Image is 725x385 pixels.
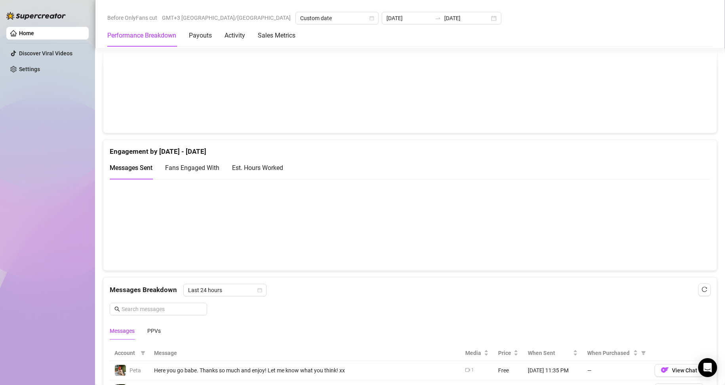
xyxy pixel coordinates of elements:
span: filter [639,347,647,359]
a: Settings [19,66,40,72]
input: Search messages [122,305,202,313]
div: Messages Breakdown [110,284,710,296]
span: When Sent [528,349,571,357]
span: search [114,306,120,312]
td: Free [493,361,523,380]
div: Engagement by [DATE] - [DATE] [110,140,710,157]
span: calendar [257,288,262,293]
th: Message [149,345,460,361]
img: logo-BBDzfeDw.svg [6,12,66,20]
span: filter [139,347,147,359]
div: 1 [471,366,474,374]
span: GMT+3 [GEOGRAPHIC_DATA]/[GEOGRAPHIC_DATA] [162,12,291,24]
span: When Purchased [587,349,632,357]
span: Account [114,349,137,357]
span: Media [465,349,482,357]
span: Peta [129,367,141,374]
span: Messages Sent [110,164,152,172]
span: Price [498,349,512,357]
span: swap-right [435,15,441,21]
span: filter [641,351,646,355]
span: View Chat [672,367,697,374]
td: [DATE] 11:35 PM [523,361,582,380]
div: Activity [225,31,245,40]
th: Price [493,345,523,361]
span: calendar [369,16,374,21]
span: Last 24 hours [188,284,262,296]
span: video-camera [465,368,470,372]
a: Discover Viral Videos [19,50,72,57]
input: End date [444,14,489,23]
input: Start date [386,14,432,23]
button: OFView Chat [655,364,704,377]
a: OFView Chat [655,369,704,375]
div: Open Intercom Messenger [698,358,717,377]
span: reload [702,287,707,292]
span: filter [141,351,145,355]
div: Payouts [189,31,212,40]
td: — [582,361,650,380]
th: When Sent [523,345,582,361]
div: PPVs [147,326,161,335]
img: Peta [115,365,126,376]
span: Fans Engaged With [165,164,219,172]
div: Performance Breakdown [107,31,176,40]
div: Sales Metrics [258,31,295,40]
span: Before OnlyFans cut [107,12,157,24]
div: Est. Hours Worked [232,163,283,173]
span: to [435,15,441,21]
th: Media [460,345,493,361]
div: Here you go babe. Thanks so much and enjoy! Let me know what you think! xx [154,366,456,375]
img: OF [661,366,669,374]
th: When Purchased [582,345,650,361]
a: Home [19,30,34,36]
span: Custom date [300,12,374,24]
div: Messages [110,326,135,335]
